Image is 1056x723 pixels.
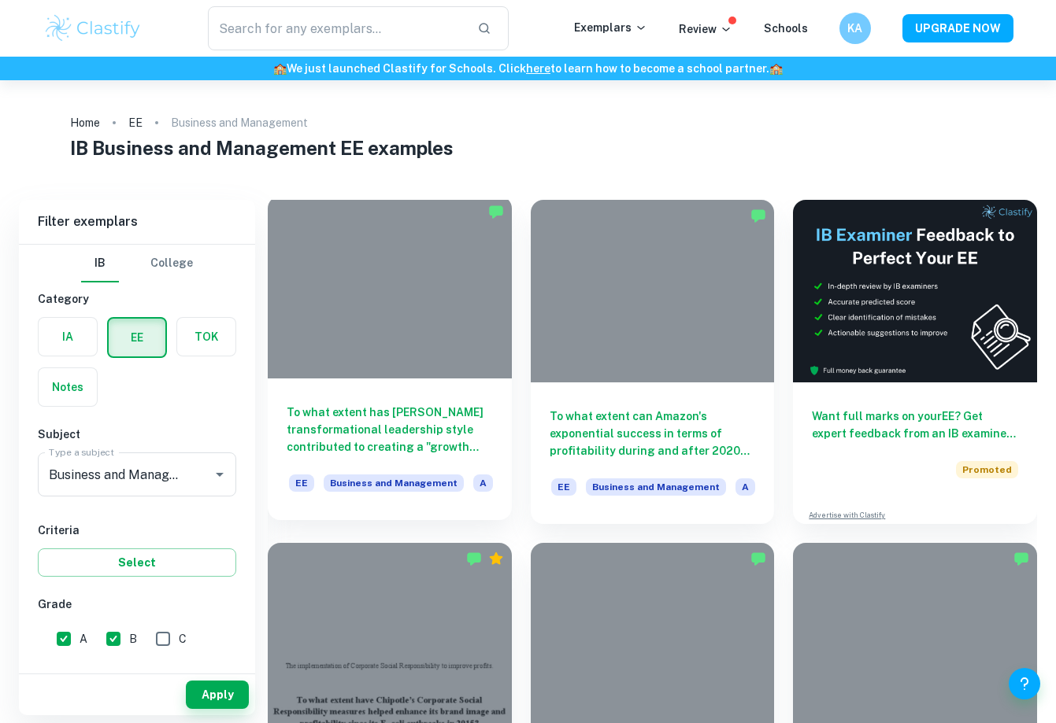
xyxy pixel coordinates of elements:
span: 🏫 [273,62,287,75]
button: Notes [39,368,97,406]
img: Thumbnail [793,200,1037,382]
button: Select [38,548,236,577]
label: Type a subject [49,445,114,459]
h6: KA [846,20,864,37]
a: Want full marks on yourEE? Get expert feedback from an IB examiner!PromotedAdvertise with Clastify [793,200,1037,524]
button: IA [39,318,97,356]
button: Apply [186,681,249,709]
button: IB [81,245,119,282]
span: Business and Management [324,474,464,492]
a: To what extent can Amazon's exponential success in terms of profitability during and after 2020 b... [531,200,775,524]
span: A [80,630,87,647]
img: Marked [1013,551,1029,566]
span: 🏫 [769,62,783,75]
h6: Filter exemplars [19,200,255,244]
a: EE [128,112,143,134]
button: Help and Feedback [1009,668,1040,699]
span: Business and Management [586,478,726,496]
button: KA [839,13,871,44]
h6: Grade [38,596,236,613]
span: Promoted [956,461,1018,478]
p: Review [679,20,732,38]
button: EE [109,319,165,356]
button: TOK [177,318,235,356]
h1: IB Business and Management EE examples [70,134,987,162]
h6: Category [38,290,236,308]
h6: We just launched Clastify for Schools. Click to learn how to become a school partner. [3,60,1053,77]
a: Schools [764,22,808,35]
p: Exemplars [574,19,647,36]
h6: To what extent can Amazon's exponential success in terms of profitability during and after 2020 b... [550,408,756,459]
span: A [473,474,493,492]
a: here [526,62,550,75]
a: Advertise with Clastify [809,510,885,521]
img: Marked [488,204,504,219]
img: Marked [466,551,482,566]
span: EE [289,474,314,492]
button: UPGRADE NOW [902,14,1013,42]
img: Clastify logo [43,13,143,44]
span: EE [551,478,576,496]
div: Premium [488,551,504,566]
a: To what extent has [PERSON_NAME] transformational leadership style contributed to creating a "gro... [268,200,512,524]
a: Home [70,112,100,134]
span: C [179,630,187,647]
span: A [735,478,755,496]
h6: To what extent has [PERSON_NAME] transformational leadership style contributed to creating a "gro... [287,404,493,456]
p: Business and Management [171,114,308,131]
h6: Subject [38,426,236,443]
img: Marked [750,551,766,566]
div: Filter type choice [81,245,193,282]
h6: Want full marks on your EE ? Get expert feedback from an IB examiner! [812,408,1018,442]
h6: Criteria [38,522,236,539]
button: Open [209,463,231,485]
span: B [129,630,137,647]
img: Marked [750,208,766,223]
button: College [150,245,193,282]
input: Search for any exemplars... [208,6,465,50]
